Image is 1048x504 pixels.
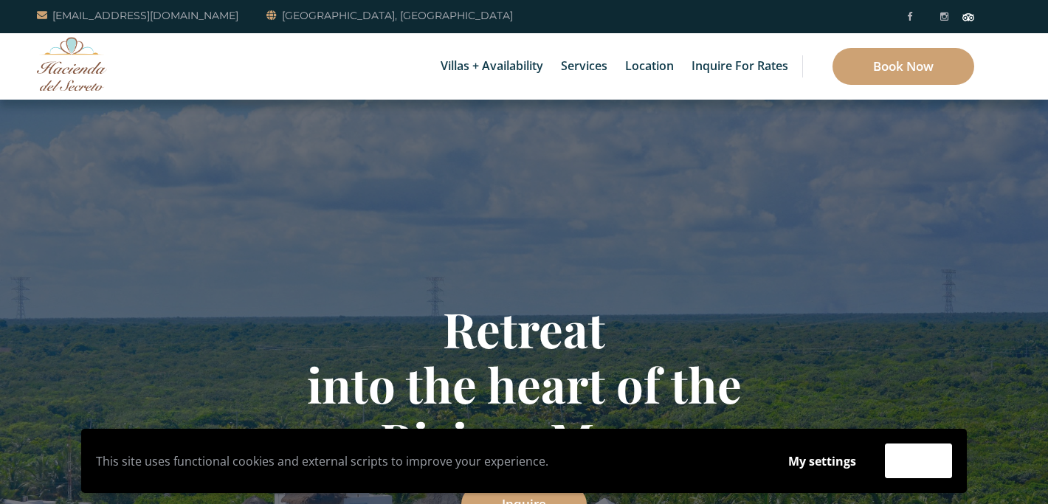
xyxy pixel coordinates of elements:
a: Book Now [832,48,974,85]
img: Tripadvisor_logomark.svg [962,13,974,21]
button: Accept [885,443,952,478]
a: Services [554,33,615,100]
a: [EMAIL_ADDRESS][DOMAIN_NAME] [37,7,238,24]
a: Villas + Availability [433,33,551,100]
a: Location [618,33,681,100]
img: Awesome Logo [37,37,107,91]
p: This site uses functional cookies and external scripts to improve your experience. [96,450,759,472]
a: [GEOGRAPHIC_DATA], [GEOGRAPHIC_DATA] [266,7,513,24]
button: My settings [774,444,870,478]
h1: Retreat into the heart of the Riviera Maya [92,301,956,467]
a: Inquire for Rates [684,33,796,100]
